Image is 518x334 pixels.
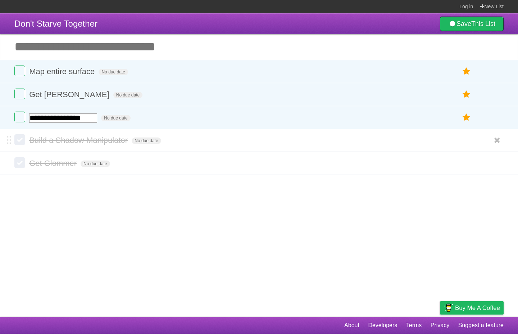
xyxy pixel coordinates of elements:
[471,20,495,27] b: This List
[113,92,142,98] span: No due date
[344,319,359,332] a: About
[132,137,161,144] span: No due date
[460,66,473,77] label: Star task
[14,112,25,122] label: Done
[440,301,504,315] a: Buy me a coffee
[460,89,473,100] label: Star task
[14,89,25,99] label: Done
[455,302,500,314] span: Buy me a coffee
[406,319,422,332] a: Terms
[99,69,128,75] span: No due date
[81,161,110,167] span: No due date
[444,302,453,314] img: Buy me a coffee
[101,115,130,121] span: No due date
[431,319,449,332] a: Privacy
[29,67,96,76] span: Map entire surface
[440,17,504,31] a: SaveThis List
[14,134,25,145] label: Done
[460,112,473,123] label: Star task
[14,66,25,76] label: Done
[14,19,97,28] span: Don't Starve Together
[29,159,78,168] span: Get Glommer
[368,319,397,332] a: Developers
[29,136,129,145] span: Build a Shadow Manipulator
[29,90,111,99] span: Get [PERSON_NAME]
[458,319,504,332] a: Suggest a feature
[14,157,25,168] label: Done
